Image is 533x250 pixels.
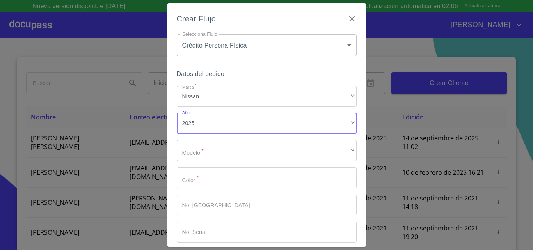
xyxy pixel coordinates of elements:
div: Nissan [177,86,357,107]
h6: Datos del pedido [177,69,357,80]
div: ​ [177,140,357,161]
h6: Crear Flujo [177,12,216,25]
div: Crédito Persona Física [177,34,357,56]
div: 2025 [177,113,357,134]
